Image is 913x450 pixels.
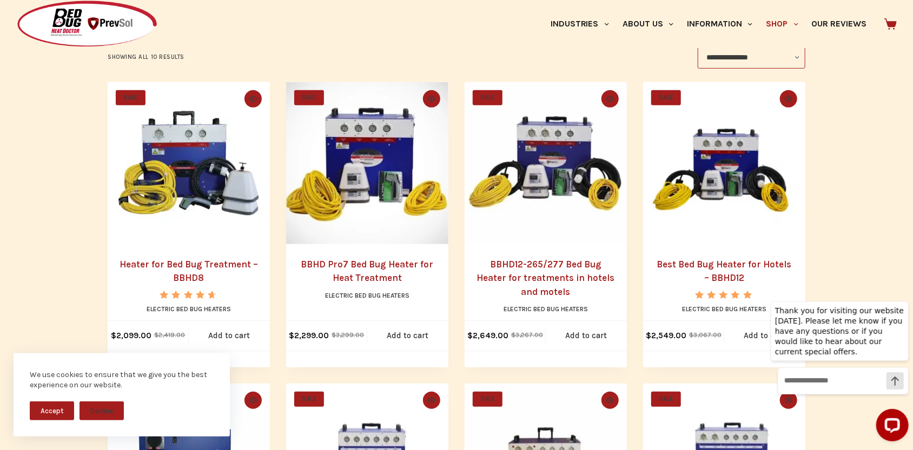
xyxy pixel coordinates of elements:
[289,331,329,340] bdi: 2,299.00
[244,90,262,108] button: Quick view toggle
[286,82,448,244] a: BBHD Pro7 Bed Bug Heater for Heat Treatment
[289,331,295,340] span: $
[695,291,753,299] div: Rated 5.00 out of 5
[601,392,619,409] button: Quick view toggle
[473,90,502,105] span: SALE
[367,321,448,351] a: Add to cart: “BBHD Pro7 Bed Bug Heater for Heat Treatment”
[762,292,913,450] iframe: LiveChat chat widget
[332,331,336,339] span: $
[189,321,270,351] a: Add to cart: “Heater for Bed Bug Treatment - BBHD8”
[244,392,262,409] button: Quick view toggle
[465,82,627,244] a: BBHD12-265/277 Bed Bug Heater for treatments in hotels and motels
[147,305,231,313] a: Electric Bed Bug Heaters
[511,331,543,339] bdi: 3,267.00
[473,392,502,407] span: SALE
[325,292,409,299] a: Electric Bed Bug Heaters
[116,90,145,105] span: SALE
[546,321,627,351] a: Add to cart: “BBHD12-265/277 Bed Bug Heater for treatments in hotels and motels”
[155,331,159,339] span: $
[689,331,693,339] span: $
[111,331,152,340] bdi: 2,099.00
[30,370,214,391] div: We use cookies to ensure that we give you the best experience on our website.
[108,82,270,244] a: Heater for Bed Bug Treatment - BBHD8
[294,392,324,407] span: SALE
[108,52,184,62] p: Showing all 10 results
[601,90,619,108] button: Quick view toggle
[160,291,214,324] span: Rated out of 5
[657,259,792,284] a: Best Bed Bug Heater for Hotels – BBHD12
[332,331,365,339] bdi: 3,299.00
[477,259,615,297] a: BBHD12-265/277 Bed Bug Heater for treatments in hotels and motels
[646,331,651,340] span: $
[646,331,686,340] bdi: 2,549.00
[294,90,324,105] span: SALE
[423,90,440,108] button: Quick view toggle
[511,331,515,339] span: $
[689,331,722,339] bdi: 3,067.00
[695,291,753,324] span: Rated out of 5
[504,305,588,313] a: Electric Bed Bug Heaters
[423,392,440,409] button: Quick view toggle
[651,90,681,105] span: SALE
[301,259,434,284] a: BBHD Pro7 Bed Bug Heater for Heat Treatment
[682,305,766,313] a: Electric Bed Bug Heaters
[30,401,74,420] button: Accept
[780,90,797,108] button: Quick view toggle
[155,331,186,339] bdi: 2,419.00
[467,331,473,340] span: $
[651,392,681,407] span: SALE
[160,291,217,299] div: Rated 4.67 out of 5
[80,401,124,420] button: Decline
[120,259,258,284] a: Heater for Bed Bug Treatment – BBHD8
[698,47,805,69] select: Shop order
[467,331,508,340] bdi: 2,649.00
[724,321,805,351] a: Add to cart: “Best Bed Bug Heater for Hotels - BBHD12”
[643,82,805,244] a: Best Bed Bug Heater for Hotels - BBHD12
[111,331,117,340] span: $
